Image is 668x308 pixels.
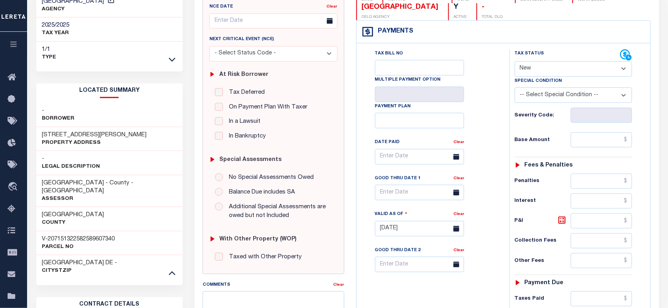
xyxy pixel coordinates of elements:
[42,179,177,195] h3: [GEOGRAPHIC_DATA] - County - [GEOGRAPHIC_DATA]
[515,215,571,227] h6: P&I
[42,6,177,14] p: AGENCY
[454,3,467,12] div: Y
[219,157,281,163] h6: Special Assessments
[225,188,295,197] label: Balance Due includes SA
[375,221,464,236] input: Enter Date
[42,235,115,243] h3: V-207151322582589607340
[42,115,75,123] p: Borrower
[515,178,571,184] h6: Penalties
[375,185,464,200] input: Enter Date
[42,211,104,219] h3: [GEOGRAPHIC_DATA]
[525,162,573,169] h6: Fees & Penalties
[375,50,403,57] label: Tax Bill No
[453,248,464,252] a: Clear
[42,131,147,139] h3: [STREET_ADDRESS][PERSON_NAME]
[515,296,571,302] h6: Taxes Paid
[225,253,302,262] label: Taxed with Other Property
[106,260,113,266] span: DE
[327,5,338,9] a: Clear
[482,3,503,12] div: -
[209,36,274,43] label: Next Critical Event (NCE)
[362,3,439,12] div: [GEOGRAPHIC_DATA]
[453,140,464,144] a: Clear
[375,175,421,182] label: Good Thru Date 1
[225,173,314,182] label: No Special Assessments Owed
[225,103,307,112] label: On Payment Plan With Taxer
[515,78,562,85] label: Special Condition
[375,103,411,110] label: Payment Plan
[515,137,571,143] h6: Base Amount
[225,88,265,97] label: Tax Deferred
[203,282,230,289] label: Comments
[42,46,57,54] h3: 1/1
[42,267,117,275] p: CityStZip
[42,195,177,203] p: Assessor
[571,253,633,268] input: $
[375,247,421,254] label: Good Thru Date 2
[225,132,266,141] label: In Bankruptcy
[225,117,260,126] label: In a Lawsuit
[219,72,268,78] h6: At Risk Borrower
[515,50,544,57] label: Tax Status
[42,155,100,163] h3: -
[209,4,233,10] label: NCE Date
[375,77,441,83] label: Multiple Payment Option
[209,14,337,29] input: Enter Date
[362,14,439,20] p: DELQ AGENCY
[42,54,57,62] p: Type
[42,219,104,227] p: County
[454,14,467,20] p: ACTIVE
[375,139,400,146] label: Date Paid
[334,283,344,287] a: Clear
[453,212,464,216] a: Clear
[42,139,147,147] p: Property Address
[42,21,70,29] h3: 2025/2025
[375,149,464,165] input: Enter Date
[375,257,464,272] input: Enter Date
[115,260,117,266] span: -
[42,29,70,37] p: TAX YEAR
[515,198,571,204] h6: Interest
[515,112,571,119] h6: Severity Code:
[453,176,464,180] a: Clear
[515,238,571,244] h6: Collection Fees
[225,203,332,221] label: Additional Special Assessments are owed but not Included
[571,194,633,209] input: $
[42,107,75,115] h3: -
[571,213,633,229] input: $
[374,28,414,35] h4: Payments
[571,233,633,248] input: $
[42,243,115,251] p: Parcel No
[571,291,633,306] input: $
[525,280,564,287] h6: Payment due
[219,236,297,243] h6: with Other Property (WOP)
[8,182,20,192] i: travel_explore
[42,163,100,171] p: Legal Description
[571,174,633,189] input: $
[482,14,503,20] p: TOTAL DLQ
[36,83,183,98] h2: LOCATED SUMMARY
[42,260,104,266] span: [GEOGRAPHIC_DATA]
[515,258,571,264] h6: Other Fees
[375,210,408,218] label: Valid as Of
[571,132,633,147] input: $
